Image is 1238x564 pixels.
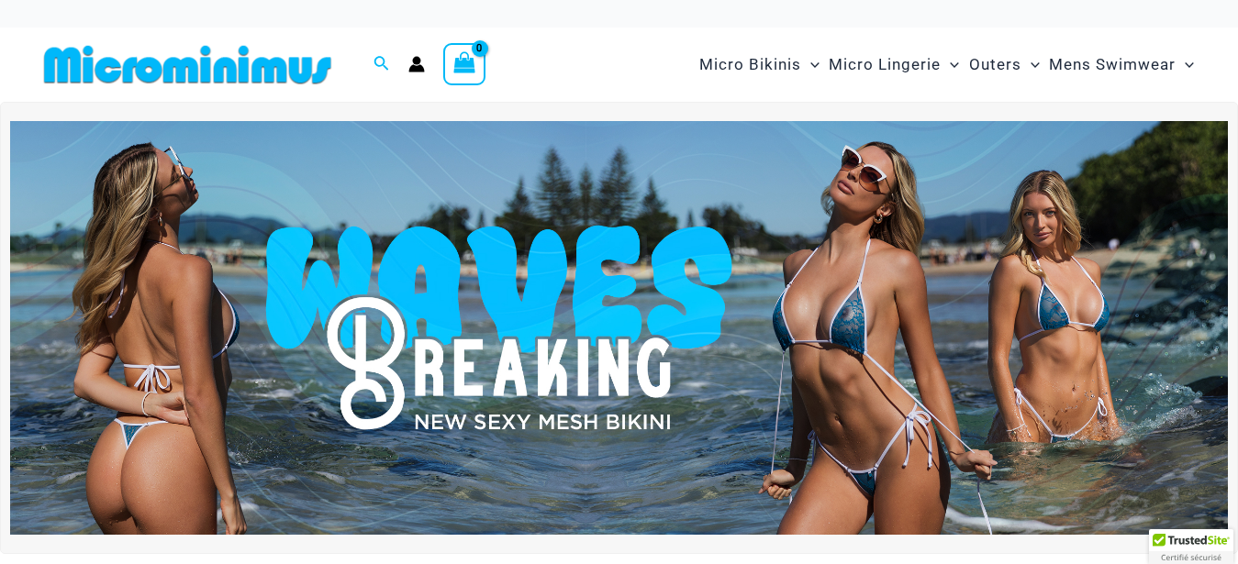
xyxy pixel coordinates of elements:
[1049,41,1176,88] span: Mens Swimwear
[941,41,959,88] span: Menu Toggle
[824,37,964,93] a: Micro LingerieMenu ToggleMenu Toggle
[969,41,1021,88] span: Outers
[10,121,1228,535] img: Waves Breaking Ocean Bikini Pack
[801,41,820,88] span: Menu Toggle
[1176,41,1194,88] span: Menu Toggle
[829,41,941,88] span: Micro Lingerie
[695,37,824,93] a: Micro BikinisMenu ToggleMenu Toggle
[37,44,339,85] img: MM SHOP LOGO FLAT
[443,43,485,85] a: View Shopping Cart, empty
[965,37,1044,93] a: OutersMenu ToggleMenu Toggle
[1044,37,1199,93] a: Mens SwimwearMenu ToggleMenu Toggle
[699,41,801,88] span: Micro Bikinis
[408,56,425,72] a: Account icon link
[374,53,390,76] a: Search icon link
[692,34,1201,95] nav: Site Navigation
[1021,41,1040,88] span: Menu Toggle
[1149,529,1233,564] div: TrustedSite Certified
